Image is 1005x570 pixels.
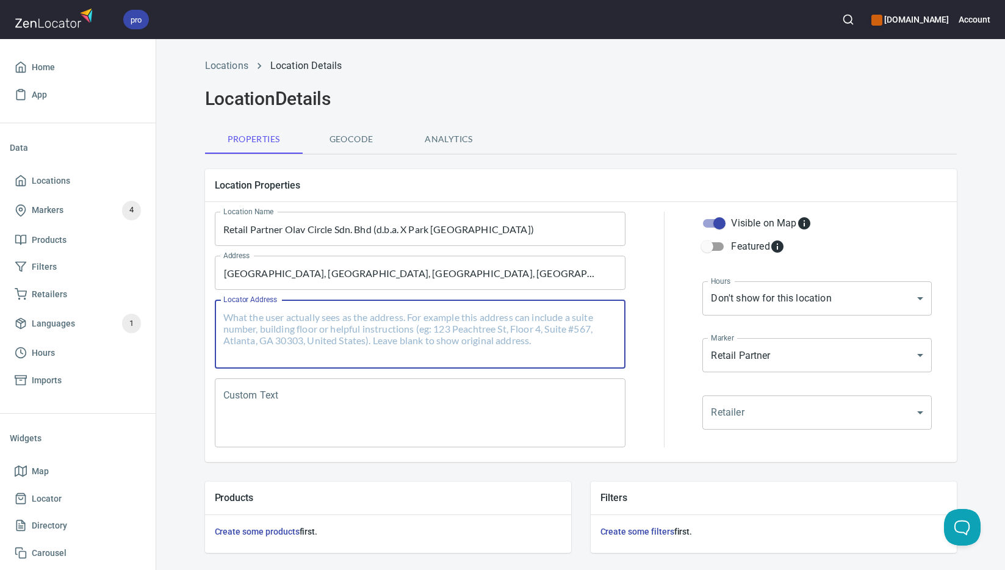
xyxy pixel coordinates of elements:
[10,485,146,513] a: Locator
[702,338,932,372] div: Retail Partner
[10,54,146,81] a: Home
[959,6,990,33] button: Account
[122,203,141,217] span: 4
[770,239,785,254] svg: Featured locations are moved to the top of the search results list.
[205,60,248,71] a: Locations
[32,316,75,331] span: Languages
[731,239,784,254] div: Featured
[731,216,811,231] div: Visible on Map
[122,317,141,331] span: 1
[32,87,47,103] span: App
[600,527,674,536] a: Create some filters
[871,6,949,33] div: Manage your apps
[215,525,561,538] h6: first.
[600,491,947,504] h5: Filters
[32,518,67,533] span: Directory
[10,226,146,254] a: Products
[205,88,957,110] h2: Location Details
[10,512,146,539] a: Directory
[15,5,96,31] img: zenlocator
[270,60,342,71] a: Location Details
[797,216,812,231] svg: Whether the location is visible on the map.
[32,287,67,302] span: Retailers
[215,179,947,192] h5: Location Properties
[32,203,63,218] span: Markers
[123,13,149,26] span: pro
[871,13,949,26] h6: [DOMAIN_NAME]
[10,539,146,567] a: Carousel
[10,253,146,281] a: Filters
[10,195,146,226] a: Markers4
[215,527,300,536] a: Create some products
[32,173,70,189] span: Locations
[32,464,49,479] span: Map
[205,59,957,73] nav: breadcrumb
[10,167,146,195] a: Locations
[835,6,862,33] button: Search
[10,81,146,109] a: App
[32,345,55,361] span: Hours
[871,15,882,26] button: color-CE600E
[10,133,146,162] li: Data
[408,132,491,147] span: Analytics
[702,281,932,316] div: Don't show for this location
[10,367,146,394] a: Imports
[10,424,146,453] li: Widgets
[600,525,947,538] h6: first.
[10,339,146,367] a: Hours
[123,10,149,29] div: pro
[32,491,62,507] span: Locator
[32,60,55,75] span: Home
[702,395,932,430] div: ​
[32,259,57,275] span: Filters
[10,458,146,485] a: Map
[310,132,393,147] span: Geocode
[32,233,67,248] span: Products
[215,491,561,504] h5: Products
[959,13,990,26] h6: Account
[32,373,62,388] span: Imports
[944,509,981,546] iframe: Help Scout Beacon - Open
[32,546,67,561] span: Carousel
[10,308,146,339] a: Languages1
[10,281,146,308] a: Retailers
[212,132,295,147] span: Properties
